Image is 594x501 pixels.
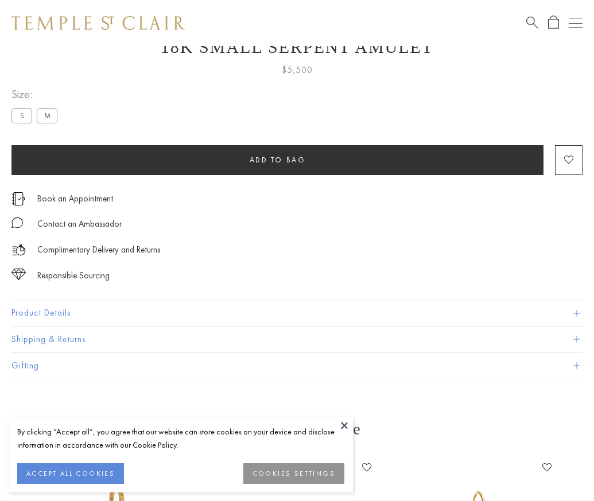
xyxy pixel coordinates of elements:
[37,217,122,231] div: Contact an Ambassador
[548,15,559,30] a: Open Shopping Bag
[282,63,313,77] span: $5,500
[11,300,583,326] button: Product Details
[37,108,57,123] label: M
[37,269,110,283] div: Responsible Sourcing
[250,155,306,165] span: Add to bag
[11,145,543,175] button: Add to bag
[11,269,26,280] img: icon_sourcing.svg
[11,243,26,257] img: icon_delivery.svg
[11,16,185,30] img: Temple St. Clair
[11,85,62,104] span: Size:
[243,463,344,484] button: COOKIES SETTINGS
[17,463,124,484] button: ACCEPT ALL COOKIES
[11,217,23,228] img: MessageIcon-01_2.svg
[11,353,583,379] button: Gifting
[11,327,583,352] button: Shipping & Returns
[11,37,583,57] h1: 18K Small Serpent Amulet
[569,16,583,30] button: Open navigation
[11,192,25,205] img: icon_appointment.svg
[37,243,160,257] p: Complimentary Delivery and Returns
[526,15,538,30] a: Search
[17,425,344,452] div: By clicking “Accept all”, you agree that our website can store cookies on your device and disclos...
[11,108,32,123] label: S
[37,192,113,205] a: Book an Appointment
